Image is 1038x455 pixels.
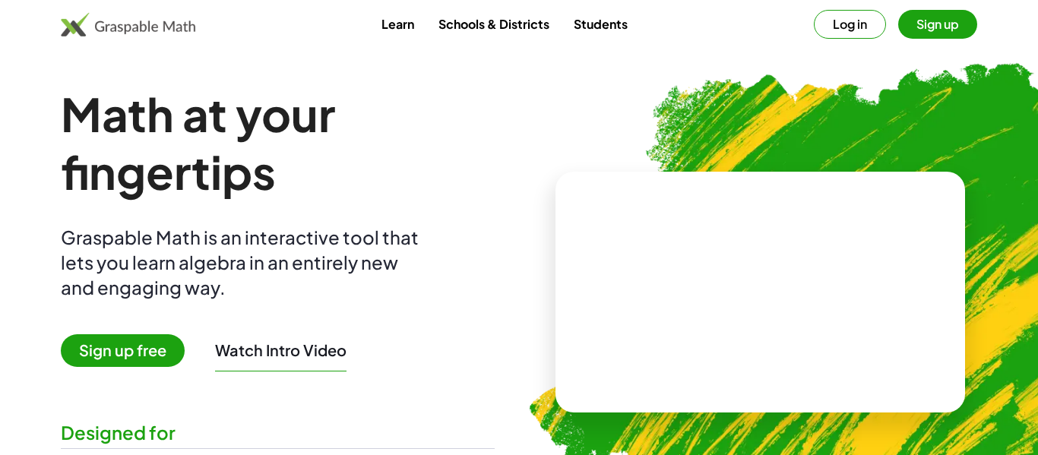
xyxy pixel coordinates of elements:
a: Schools & Districts [426,10,562,38]
a: Students [562,10,640,38]
a: Learn [369,10,426,38]
button: Log in [814,10,886,39]
h1: Math at your fingertips [61,85,495,201]
span: Sign up free [61,334,185,367]
button: Sign up [898,10,977,39]
button: Watch Intro Video [215,340,347,360]
div: Graspable Math is an interactive tool that lets you learn algebra in an entirely new and engaging... [61,225,426,300]
video: What is this? This is dynamic math notation. Dynamic math notation plays a central role in how Gr... [647,235,875,349]
div: Designed for [61,420,495,445]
